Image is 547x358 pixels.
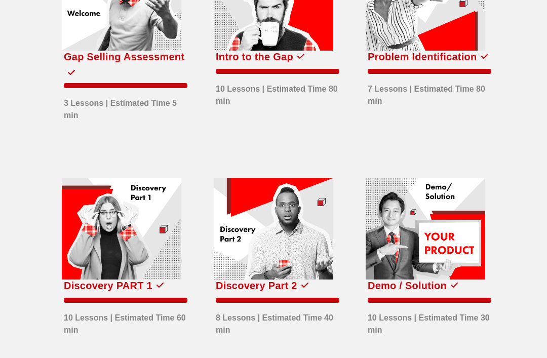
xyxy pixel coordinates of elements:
div: 10 Lessons | Estimated Time 60 min [64,307,187,336]
div: Discovery PART 1 [64,277,152,294]
div: 3 Lessons | Estimated Time 5 min [64,92,187,122]
div: 10 Lessons | Estimated Time 30 min [368,307,491,336]
div: Gap Selling Assessment [64,49,184,65]
div: Discovery Part 2 [216,277,297,294]
div: Demo / Solution [368,277,447,294]
div: Problem Identification [368,49,477,65]
div: 7 Lessons | Estimated Time 80 min [368,78,491,107]
div: Intro to the Gap [216,49,293,65]
div: 8 Lessons | Estimated Time 40 min [216,307,339,336]
div: 10 Lessons | Estimated Time 80 min [216,78,339,107]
